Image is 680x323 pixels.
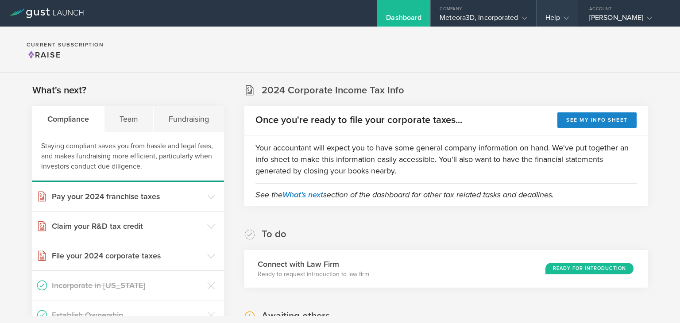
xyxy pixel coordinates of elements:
[440,13,527,27] div: Meteora3D, Incorporated
[386,13,421,27] div: Dashboard
[244,250,648,288] div: Connect with Law FirmReady to request introduction to law firmReady for Introduction
[255,190,554,200] em: See the section of the dashboard for other tax related tasks and deadlines.
[52,191,203,202] h3: Pay your 2024 franchise taxes
[104,106,154,132] div: Team
[255,114,462,127] h2: Once you're ready to file your corporate taxes...
[154,106,224,132] div: Fundraising
[589,13,665,27] div: [PERSON_NAME]
[262,84,404,97] h2: 2024 Corporate Income Tax Info
[258,258,369,270] h3: Connect with Law Firm
[557,112,637,128] button: See my info sheet
[262,310,330,323] h2: Awaiting others
[32,132,224,182] div: Staying compliant saves you from hassle and legal fees, and makes fundraising more efficient, par...
[27,50,61,60] span: Raise
[258,270,369,279] p: Ready to request introduction to law firm
[255,142,637,177] p: Your accountant will expect you to have some general company information on hand. We've put toget...
[52,280,203,291] h3: Incorporate in [US_STATE]
[545,13,569,27] div: Help
[32,84,86,97] h2: What's next?
[545,263,634,274] div: Ready for Introduction
[32,106,104,132] div: Compliance
[52,250,203,261] h3: File your 2024 corporate taxes
[52,220,203,232] h3: Claim your R&D tax credit
[262,228,286,241] h2: To do
[52,309,203,321] h3: Establish Ownership
[27,42,104,47] h2: Current Subscription
[282,190,323,200] a: What's next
